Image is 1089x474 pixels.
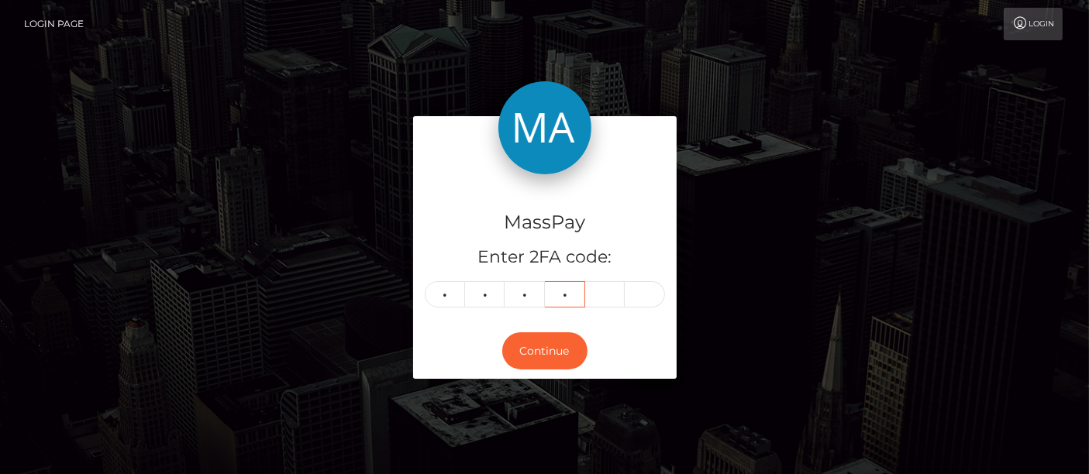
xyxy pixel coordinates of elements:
h4: MassPay [425,209,665,236]
a: Login Page [24,8,84,40]
img: MassPay [498,81,591,174]
h5: Enter 2FA code: [425,246,665,270]
a: Login [1004,8,1063,40]
button: Continue [502,332,588,370]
